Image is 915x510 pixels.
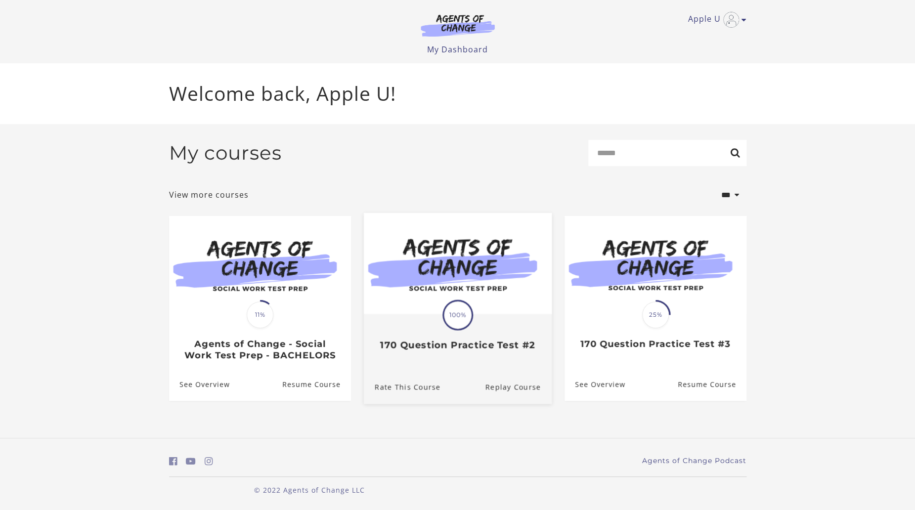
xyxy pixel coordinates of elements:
h3: Agents of Change - Social Work Test Prep - BACHELORS [179,339,340,361]
a: Agents of Change Podcast [642,456,746,466]
a: Agents of Change - Social Work Test Prep - BACHELORS: Resume Course [282,369,350,401]
a: 170 Question Practice Test #2: Rate This Course [363,371,440,404]
p: Welcome back, Apple U! [169,79,746,108]
a: https://www.instagram.com/agentsofchangeprep/ (Open in a new window) [205,454,213,468]
a: Agents of Change - Social Work Test Prep - BACHELORS: See Overview [169,369,230,401]
a: 170 Question Practice Test #3: See Overview [565,369,625,401]
span: 100% [444,301,472,329]
i: https://www.instagram.com/agentsofchangeprep/ (Open in a new window) [205,457,213,466]
h3: 170 Question Practice Test #2 [374,340,540,351]
h2: My courses [169,141,282,165]
p: © 2022 Agents of Change LLC [169,485,450,495]
a: My Dashboard [427,44,488,55]
img: Agents of Change Logo [410,14,505,37]
a: 170 Question Practice Test #2: Resume Course [485,371,552,404]
i: https://www.facebook.com/groups/aswbtestprep (Open in a new window) [169,457,177,466]
a: Toggle menu [688,12,741,28]
a: View more courses [169,189,249,201]
span: 25% [642,301,669,328]
i: https://www.youtube.com/c/AgentsofChangeTestPrepbyMeaganMitchell (Open in a new window) [186,457,196,466]
span: 11% [247,301,273,328]
a: https://www.facebook.com/groups/aswbtestprep (Open in a new window) [169,454,177,468]
h3: 170 Question Practice Test #3 [575,339,736,350]
a: 170 Question Practice Test #3: Resume Course [677,369,746,401]
a: https://www.youtube.com/c/AgentsofChangeTestPrepbyMeaganMitchell (Open in a new window) [186,454,196,468]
